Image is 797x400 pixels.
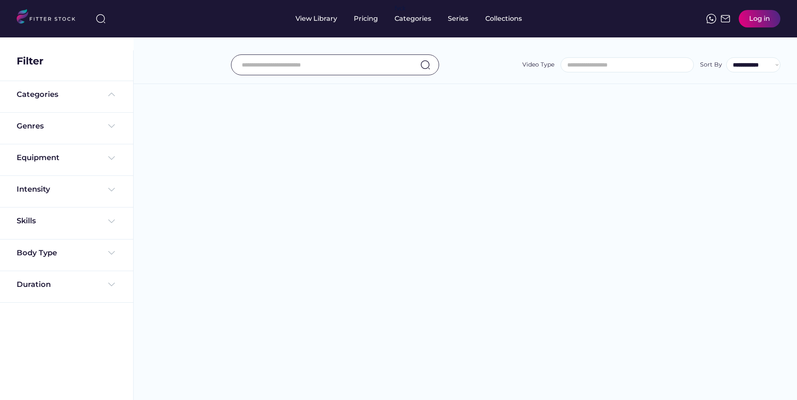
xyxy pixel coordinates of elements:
[17,153,60,163] div: Equipment
[17,9,82,26] img: LOGO.svg
[107,89,117,99] img: Frame%20%285%29.svg
[720,14,730,24] img: Frame%2051.svg
[17,216,37,226] div: Skills
[522,61,554,69] div: Video Type
[107,153,117,163] img: Frame%20%284%29.svg
[107,248,117,258] img: Frame%20%284%29.svg
[295,14,337,23] div: View Library
[395,4,405,12] div: fvck
[700,61,722,69] div: Sort By
[17,89,58,100] div: Categories
[420,60,430,70] img: search-normal.svg
[395,14,431,23] div: Categories
[107,216,117,226] img: Frame%20%284%29.svg
[107,121,117,131] img: Frame%20%284%29.svg
[96,14,106,24] img: search-normal%203.svg
[17,184,50,195] div: Intensity
[17,248,57,258] div: Body Type
[485,14,522,23] div: Collections
[107,279,117,289] img: Frame%20%284%29.svg
[354,14,378,23] div: Pricing
[448,14,469,23] div: Series
[749,14,770,23] div: Log in
[17,121,44,131] div: Genres
[107,185,117,195] img: Frame%20%284%29.svg
[17,54,43,68] div: Filter
[17,279,51,290] div: Duration
[706,14,716,24] img: meteor-icons_whatsapp%20%281%29.svg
